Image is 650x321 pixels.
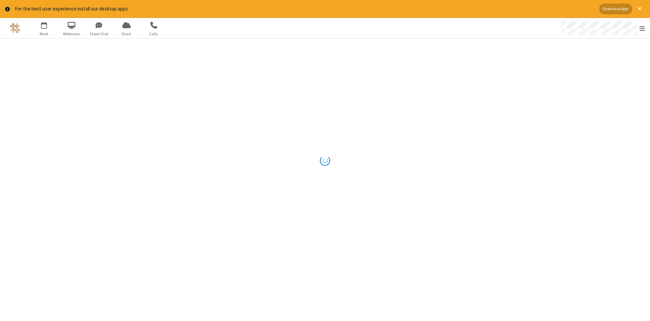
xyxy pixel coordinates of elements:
div: For the best user experience install our desktop apps. [15,5,594,13]
button: Close alert [634,4,645,14]
span: Calls [141,31,167,37]
span: Team Chat [86,31,112,37]
img: QA Selenium DO NOT DELETE OR CHANGE [10,23,20,33]
div: Open menu [555,18,650,38]
span: Drive [114,31,139,37]
span: Webinars [59,31,84,37]
span: Meet [31,31,57,37]
button: Logo [2,18,28,38]
button: Download App [599,4,632,14]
